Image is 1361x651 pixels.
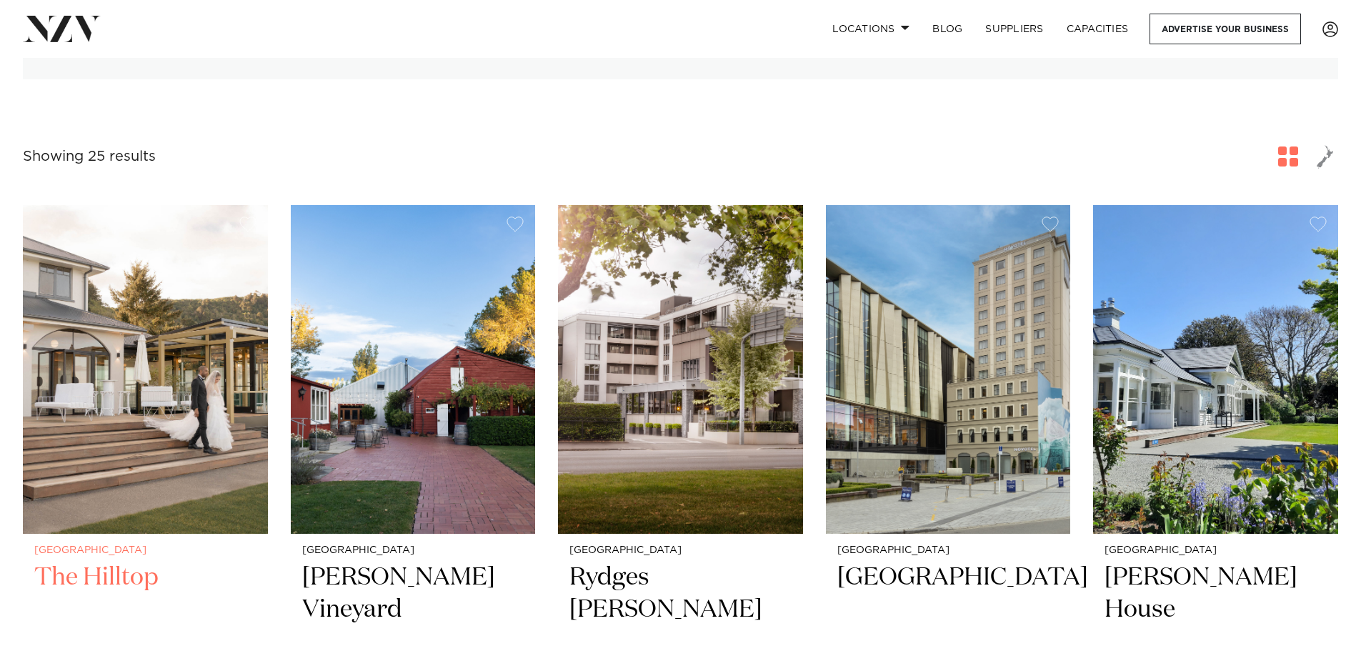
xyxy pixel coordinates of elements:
[1105,545,1327,556] small: [GEOGRAPHIC_DATA]
[1055,14,1140,44] a: Capacities
[974,14,1055,44] a: SUPPLIERS
[821,14,921,44] a: Locations
[23,16,101,41] img: nzv-logo.png
[34,545,256,556] small: [GEOGRAPHIC_DATA]
[23,146,156,168] div: Showing 25 results
[921,14,974,44] a: BLOG
[1150,14,1301,44] a: Advertise your business
[569,545,792,556] small: [GEOGRAPHIC_DATA]
[302,545,524,556] small: [GEOGRAPHIC_DATA]
[837,545,1060,556] small: [GEOGRAPHIC_DATA]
